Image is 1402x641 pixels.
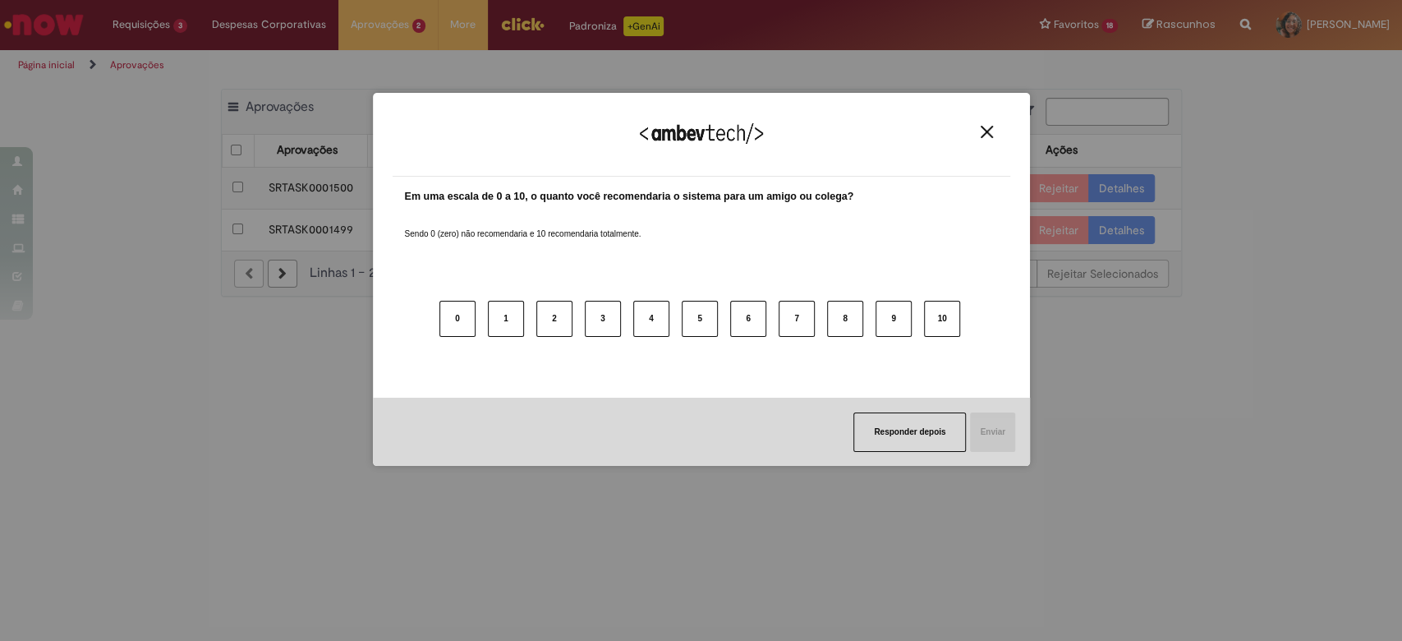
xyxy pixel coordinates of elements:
[439,301,476,337] button: 0
[405,189,854,205] label: Em uma escala de 0 a 10, o quanto você recomendaria o sistema para um amigo ou colega?
[976,125,998,139] button: Close
[405,209,641,240] label: Sendo 0 (zero) não recomendaria e 10 recomendaria totalmente.
[827,301,863,337] button: 8
[633,301,669,337] button: 4
[536,301,572,337] button: 2
[640,123,763,144] img: Logo Ambevtech
[488,301,524,337] button: 1
[682,301,718,337] button: 5
[876,301,912,337] button: 9
[924,301,960,337] button: 10
[730,301,766,337] button: 6
[779,301,815,337] button: 7
[981,126,993,138] img: Close
[585,301,621,337] button: 3
[853,413,966,452] button: Responder depois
